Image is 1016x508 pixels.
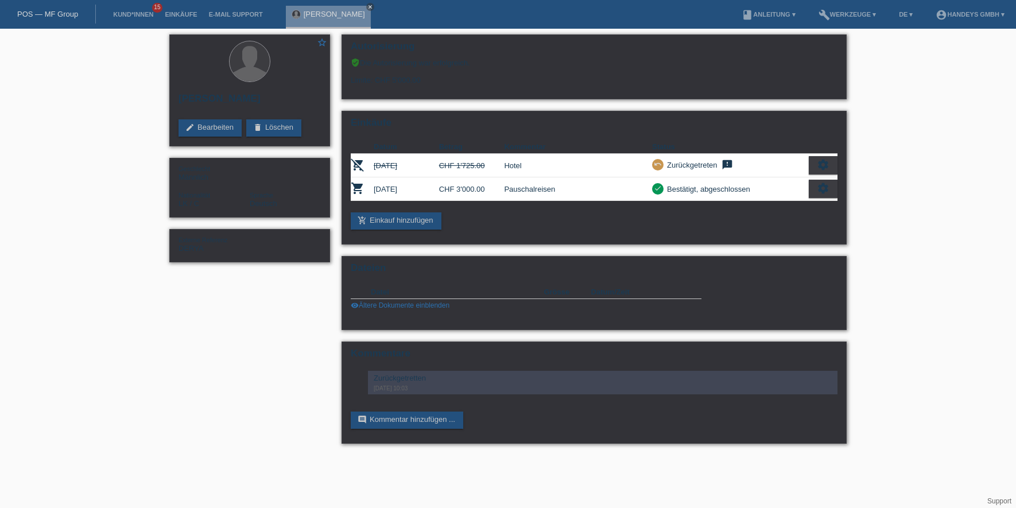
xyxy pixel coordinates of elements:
[179,93,321,110] h2: [PERSON_NAME]
[179,164,250,181] div: Männlich
[351,348,837,365] h2: Kommentare
[817,182,829,195] i: settings
[652,140,809,154] th: Status
[351,262,837,280] h2: Dateien
[893,11,918,18] a: DE ▾
[351,58,360,67] i: verified_user
[504,154,652,177] td: Hotel
[351,41,837,58] h2: Autorisierung
[159,11,203,18] a: Einkäufe
[817,158,829,171] i: settings
[374,140,439,154] th: Datum
[246,119,301,137] a: deleteLöschen
[317,37,327,48] i: star_border
[351,301,449,309] a: visibilityÄltere Dokumente einblenden
[439,177,505,201] td: CHF 3'000.00
[304,10,365,18] a: [PERSON_NAME]
[351,212,441,230] a: add_shopping_cartEinkauf hinzufügen
[819,9,830,21] i: build
[367,4,373,10] i: close
[253,123,262,132] i: delete
[366,3,374,11] a: close
[317,37,327,49] a: star_border
[203,11,269,18] a: E-Mail Support
[351,67,837,84] div: Limite: CHF 5'000.00
[358,216,367,225] i: add_shopping_cart
[374,374,832,382] div: Zurückgetretten
[179,236,228,243] span: Externe Referenz
[351,158,364,172] i: POSP00003712
[654,184,662,192] i: check
[351,412,463,429] a: commentKommentar hinzufügen ...
[152,3,162,13] span: 15
[987,497,1011,505] a: Support
[813,11,882,18] a: buildWerkzeuge ▾
[720,159,734,170] i: feedback
[351,301,359,309] i: visibility
[371,285,544,299] th: Datei
[250,192,273,199] span: Sprache
[358,415,367,424] i: comment
[742,9,753,21] i: book
[185,123,195,132] i: edit
[351,181,364,195] i: POSP00003814
[250,199,277,208] span: Deutsch
[374,177,439,201] td: [DATE]
[504,140,652,154] th: Kommentar
[439,154,505,177] td: CHF 1'725.00
[351,58,837,67] div: Die Autorisierung war erfolgreich.
[179,165,210,172] span: Geschlecht
[544,285,591,299] th: Grösse
[504,177,652,201] td: Pauschalreisen
[374,385,832,391] div: [DATE] 10:03
[664,159,717,171] div: Zurückgetreten
[439,140,505,154] th: Betrag
[179,199,199,208] span: Sri Lanka / C / 04.07.2002
[736,11,801,18] a: bookAnleitung ▾
[107,11,159,18] a: Kund*innen
[936,9,947,21] i: account_circle
[664,183,750,195] div: Bestätigt, abgeschlossen
[591,285,685,299] th: Datum/Zeit
[374,154,439,177] td: [DATE]
[179,192,210,199] span: Nationalität
[179,119,242,137] a: editBearbeiten
[351,117,837,134] h2: Einkäufe
[930,11,1010,18] a: account_circleHandeys GmbH ▾
[654,160,662,168] i: undo
[17,10,78,18] a: POS — MF Group
[179,235,250,253] div: DERYA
